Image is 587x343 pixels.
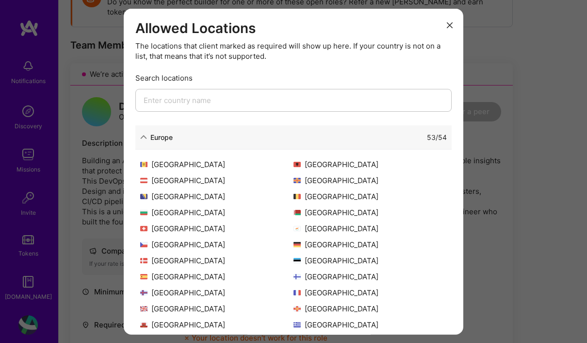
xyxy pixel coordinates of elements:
[293,322,301,327] img: Greece
[140,319,293,329] div: [GEOGRAPHIC_DATA]
[293,223,447,233] div: [GEOGRAPHIC_DATA]
[140,239,293,249] div: [GEOGRAPHIC_DATA]
[293,175,447,185] div: [GEOGRAPHIC_DATA]
[140,255,293,265] div: [GEOGRAPHIC_DATA]
[293,191,447,201] div: [GEOGRAPHIC_DATA]
[140,306,147,311] img: United Kingdom
[140,191,293,201] div: [GEOGRAPHIC_DATA]
[140,274,147,279] img: Spain
[293,257,301,263] img: Estonia
[124,9,463,335] div: modal
[150,132,173,142] div: Europe
[140,290,147,295] img: Faroe Islands
[140,225,147,231] img: Switzerland
[140,322,147,327] img: Gibraltar
[293,209,301,215] img: Belarus
[140,161,147,167] img: Andorra
[140,175,293,185] div: [GEOGRAPHIC_DATA]
[140,193,147,199] img: Bosnia and Herzegovina
[293,193,301,199] img: Belgium
[140,134,147,140] i: icon ArrowDown
[293,274,301,279] img: Finland
[140,257,147,263] img: Denmark
[293,271,447,281] div: [GEOGRAPHIC_DATA]
[140,223,293,233] div: [GEOGRAPHIC_DATA]
[293,303,447,313] div: [GEOGRAPHIC_DATA]
[427,132,447,142] div: 53 / 54
[135,20,452,37] h3: Allowed Locations
[140,209,147,215] img: Bulgaria
[293,319,447,329] div: [GEOGRAPHIC_DATA]
[293,159,447,169] div: [GEOGRAPHIC_DATA]
[140,241,147,247] img: Czech Republic
[135,40,452,61] div: The locations that client marked as required will show up here. If your country is not on a list,...
[293,239,447,249] div: [GEOGRAPHIC_DATA]
[293,287,447,297] div: [GEOGRAPHIC_DATA]
[140,271,293,281] div: [GEOGRAPHIC_DATA]
[293,255,447,265] div: [GEOGRAPHIC_DATA]
[140,207,293,217] div: [GEOGRAPHIC_DATA]
[293,225,301,231] img: Cyprus
[135,72,452,83] div: Search locations
[293,290,301,295] img: France
[293,241,301,247] img: Germany
[135,88,452,111] input: Enter country name
[293,306,301,311] img: Guernsey
[140,303,293,313] div: [GEOGRAPHIC_DATA]
[140,287,293,297] div: [GEOGRAPHIC_DATA]
[293,177,301,183] img: Åland
[447,22,453,28] i: icon Close
[293,207,447,217] div: [GEOGRAPHIC_DATA]
[293,161,301,167] img: Albania
[140,159,293,169] div: [GEOGRAPHIC_DATA]
[140,177,147,183] img: Austria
